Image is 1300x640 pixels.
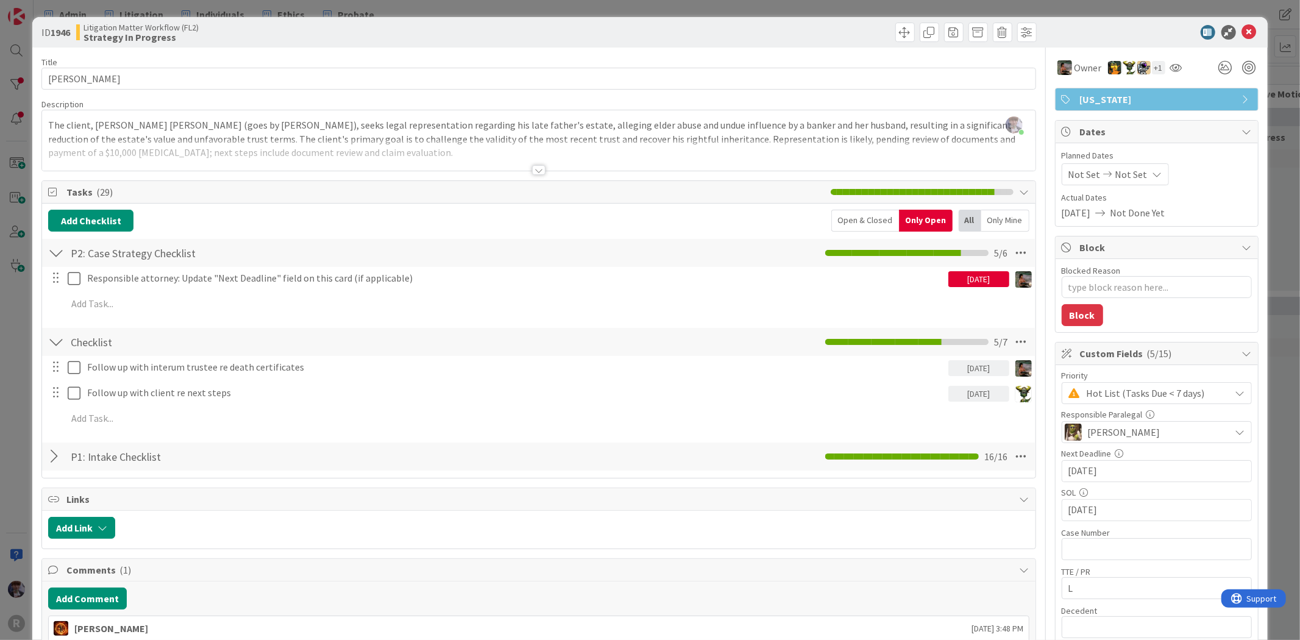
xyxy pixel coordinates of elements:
[1152,61,1165,74] div: + 1
[83,23,199,32] span: Litigation Matter Workflow (FL2)
[1080,240,1236,255] span: Block
[1074,60,1102,75] span: Owner
[995,335,1008,349] span: 5 / 7
[1015,271,1032,288] img: MW
[985,449,1008,464] span: 16 / 16
[26,2,55,16] span: Support
[51,26,70,38] b: 1946
[948,271,1009,287] div: [DATE]
[1115,167,1148,182] span: Not Set
[1062,410,1252,419] div: Responsible Paralegal
[831,210,899,232] div: Open & Closed
[1006,116,1023,133] img: 4bkkwsAgLEzgUFsllbC0Zn7GEDwYOnLA.jpg
[1080,124,1236,139] span: Dates
[1080,92,1236,107] span: [US_STATE]
[48,517,115,539] button: Add Link
[1065,424,1082,441] img: DG
[1068,500,1245,521] input: MM/DD/YYYY
[87,271,943,285] p: Responsible attorney: Update "Next Deadline" field on this card (if applicable)
[96,186,113,198] span: ( 29 )
[41,25,70,40] span: ID
[1110,205,1165,220] span: Not Done Yet
[48,118,1029,160] p: The client, [PERSON_NAME] [PERSON_NAME] (goes by [PERSON_NAME]), seeks legal representation regar...
[1087,385,1224,402] span: Hot List (Tasks Due < 7 days)
[66,446,341,468] input: Add Checklist...
[1108,61,1121,74] img: MR
[54,621,68,636] img: TR
[948,386,1009,402] div: [DATE]
[948,360,1009,376] div: [DATE]
[1137,61,1151,74] img: TM
[48,210,133,232] button: Add Checklist
[1062,265,1121,276] label: Blocked Reason
[66,492,1013,507] span: Links
[1062,527,1110,538] label: Case Number
[1015,360,1032,377] img: MW
[1062,488,1252,497] div: SOL
[1062,304,1103,326] button: Block
[74,621,148,636] div: [PERSON_NAME]
[1057,60,1072,75] img: MW
[981,210,1029,232] div: Only Mine
[66,242,341,264] input: Add Checklist...
[899,210,953,232] div: Only Open
[41,99,83,110] span: Description
[1062,566,1091,577] label: TTE / PR
[1068,461,1245,482] input: MM/DD/YYYY
[1062,449,1252,458] div: Next Deadline
[1062,605,1098,616] label: Decedent
[1062,371,1252,380] div: Priority
[1147,347,1172,360] span: ( 5/15 )
[66,185,824,199] span: Tasks
[66,331,341,353] input: Add Checklist...
[48,588,127,610] button: Add Comment
[1088,425,1160,439] span: [PERSON_NAME]
[83,32,199,42] b: Strategy In Progress
[1062,191,1252,204] span: Actual Dates
[87,386,943,400] p: Follow up with client re next steps
[1062,149,1252,162] span: Planned Dates
[1123,61,1136,74] img: NC
[1068,167,1101,182] span: Not Set
[995,246,1008,260] span: 5 / 6
[41,68,1035,90] input: type card name here...
[1062,205,1091,220] span: [DATE]
[959,210,981,232] div: All
[1080,346,1236,361] span: Custom Fields
[119,564,131,576] span: ( 1 )
[1015,386,1032,402] img: NC
[41,57,57,68] label: Title
[87,360,943,374] p: Follow up with interum trustee re death certificates
[66,563,1013,577] span: Comments
[972,622,1024,635] span: [DATE] 3:48 PM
